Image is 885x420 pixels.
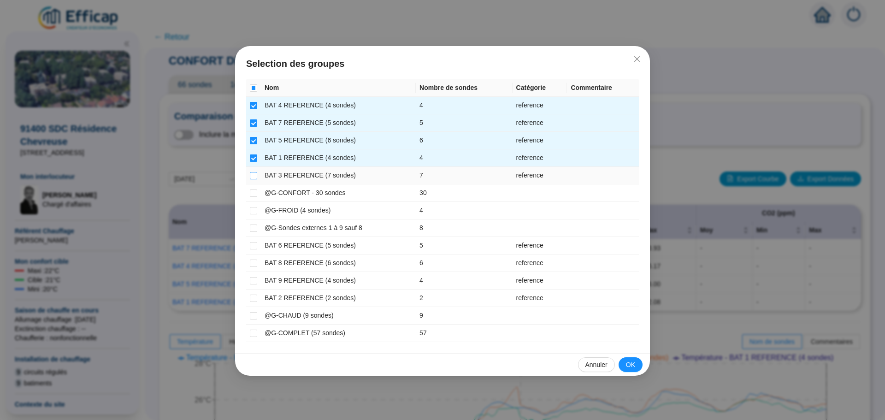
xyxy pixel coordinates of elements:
td: 9 [416,307,512,325]
td: @G-COMPLET (57 sondes) [261,325,416,342]
td: 5 [416,114,512,132]
span: OK [626,360,635,370]
span: close [633,55,641,63]
td: 5 [416,237,512,254]
td: 6 [416,254,512,272]
td: 4 [416,272,512,290]
td: BAT 6 REFERENCE (5 sondes) [261,237,416,254]
td: BAT 5 REFERENCE (6 sondes) [261,132,416,149]
button: OK [619,357,643,372]
span: Selection des groupes [246,57,639,70]
td: 8 [416,219,512,237]
td: @G-Sondes externes 1 à 9 sauf 8 [261,219,416,237]
td: BAT 9 REFERENCE (4 sondes) [261,272,416,290]
td: @G-FROID (4 sondes) [261,202,416,219]
span: Fermer [630,55,644,63]
th: Nom [261,79,416,97]
td: BAT 1 REFERENCE (4 sondes) [261,149,416,167]
th: Catégorie [513,79,567,97]
td: reference [513,114,567,132]
td: 57 [416,325,512,342]
td: 4 [416,97,512,114]
td: BAT 7 REFERENCE (5 sondes) [261,114,416,132]
td: 30 [416,184,512,202]
td: 4 [416,149,512,167]
th: Commentaire [567,79,639,97]
td: reference [513,254,567,272]
td: BAT 8 REFERENCE (6 sondes) [261,254,416,272]
td: BAT 3 REFERENCE (7 sondes) [261,167,416,184]
td: reference [513,132,567,149]
td: reference [513,237,567,254]
td: reference [513,290,567,307]
td: reference [513,149,567,167]
th: Nombre de sondes [416,79,512,97]
td: @G-CHAUD (9 sondes) [261,307,416,325]
button: Annuler [578,357,615,372]
td: reference [513,167,567,184]
td: 6 [416,132,512,149]
button: Close [630,52,644,66]
td: reference [513,97,567,114]
td: @G-CONFORT - 30 sondes [261,184,416,202]
td: BAT 4 REFERENCE (4 sondes) [261,97,416,114]
td: 4 [416,202,512,219]
td: reference [513,272,567,290]
td: 7 [416,167,512,184]
td: BAT 2 REFERENCE (2 sondes) [261,290,416,307]
td: 2 [416,290,512,307]
span: Annuler [585,360,608,370]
